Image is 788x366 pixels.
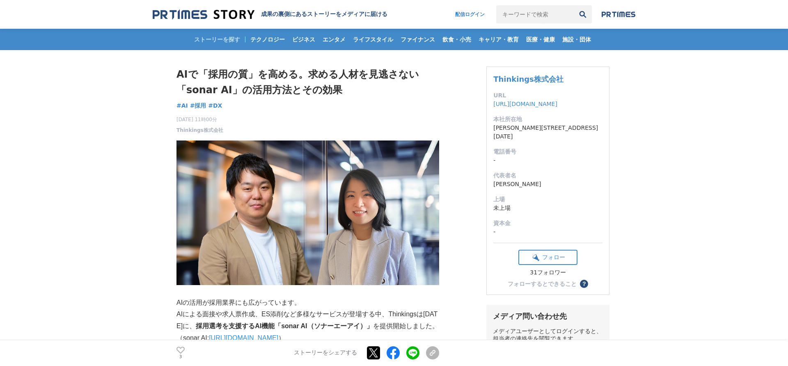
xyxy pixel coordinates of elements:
a: 施設・団体 [559,29,594,50]
dd: - [493,228,602,236]
a: [URL][DOMAIN_NAME] [493,101,557,107]
span: ？ [581,281,587,287]
a: ビジネス [289,29,318,50]
button: フォロー [518,250,577,265]
a: 医療・健康 [523,29,558,50]
span: 医療・健康 [523,36,558,43]
div: フォローするとできること [508,281,577,287]
a: ファイナンス [397,29,438,50]
span: #AI [176,102,188,109]
img: prtimes [602,11,635,18]
a: #AI [176,101,188,110]
p: 3 [176,355,185,359]
dt: URL [493,91,602,100]
a: #採用 [190,101,206,110]
a: #DX [208,101,222,110]
p: AIによる面接や求人票作成、ES添削など多様なサービスが登場する中、Thinkingsは[DATE]に、 を提供開始しました。（sonar AI: ） [176,308,439,344]
dd: - [493,156,602,165]
span: [DATE] 11時00分 [176,116,223,123]
dt: 本社所在地 [493,115,602,124]
dt: 上場 [493,195,602,204]
img: 成果の裏側にあるストーリーをメディアに届ける [153,9,254,20]
div: 31フォロワー [518,269,577,276]
p: ストーリーをシェアする [294,350,357,357]
div: メディア問い合わせ先 [493,311,603,321]
span: テクノロジー [247,36,288,43]
span: ライフスタイル [350,36,396,43]
dd: [PERSON_NAME] [493,180,602,189]
h1: AIで「採用の質」を高める。求める人材を見逃さない「sonar AI」の活用方法とその効果 [176,67,439,98]
a: テクノロジー [247,29,288,50]
span: 施設・団体 [559,36,594,43]
span: ビジネス [289,36,318,43]
div: メディアユーザーとしてログインすると、担当者の連絡先を閲覧できます。 [493,328,603,343]
span: エンタメ [319,36,349,43]
dt: 電話番号 [493,147,602,156]
span: #DX [208,102,222,109]
button: ？ [580,280,588,288]
p: AIの活用が採用業界にも広がっています。 [176,297,439,309]
a: [URL][DOMAIN_NAME] [209,334,278,341]
dt: 代表者名 [493,171,602,180]
a: キャリア・教育 [475,29,522,50]
span: #採用 [190,102,206,109]
dd: [PERSON_NAME][STREET_ADDRESS][DATE] [493,124,602,141]
span: キャリア・教育 [475,36,522,43]
dd: 未上場 [493,204,602,212]
input: キーワードで検索 [496,5,574,23]
span: 飲食・小売 [439,36,474,43]
a: ライフスタイル [350,29,396,50]
a: 配信ログイン [447,5,493,23]
button: 検索 [574,5,592,23]
span: ファイナンス [397,36,438,43]
a: 飲食・小売 [439,29,474,50]
a: 成果の裏側にあるストーリーをメディアに届ける 成果の裏側にあるストーリーをメディアに届ける [153,9,387,20]
a: エンタメ [319,29,349,50]
a: Thinkings株式会社 [493,75,564,83]
h2: 成果の裏側にあるストーリーをメディアに届ける [261,11,387,18]
dt: 資本金 [493,219,602,228]
img: thumbnail_611d9f70-d85d-11ef-845d-ab750f95d09c.png [176,140,439,285]
strong: 採用選考を支援するAI機能「sonar AI（ソナーエーアイ）」 [196,322,373,329]
a: Thinkings株式会社 [176,127,223,134]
